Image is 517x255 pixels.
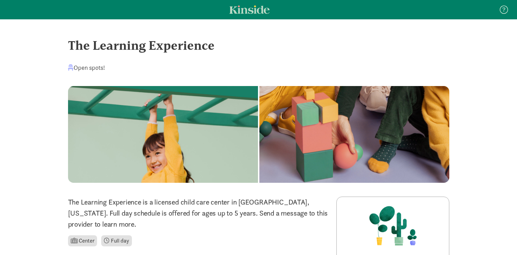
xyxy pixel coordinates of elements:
p: The Learning Experience is a licensed child care center in [GEOGRAPHIC_DATA], [US_STATE]. Full da... [68,197,328,230]
div: Open spots! [68,63,105,72]
div: The Learning Experience [68,36,449,55]
li: Full day [101,235,132,246]
a: Kinside [229,5,270,14]
li: Center [68,235,97,246]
